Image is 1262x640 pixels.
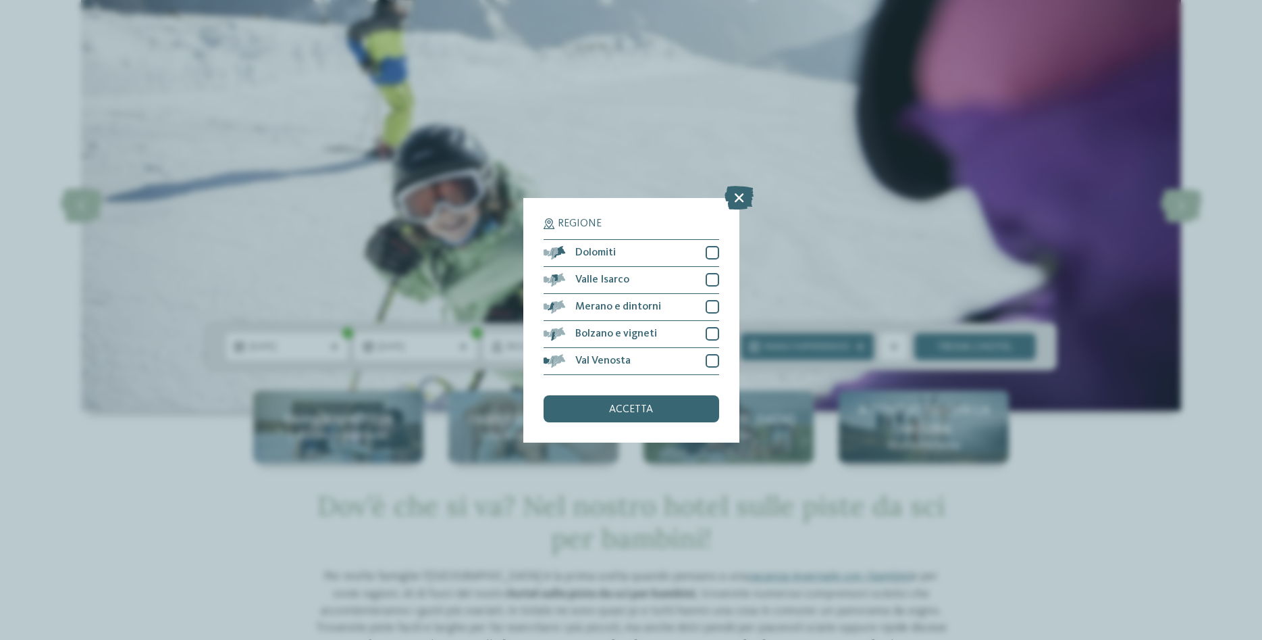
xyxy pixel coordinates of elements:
[558,218,602,229] span: Regione
[609,404,653,415] span: accetta
[575,274,629,285] span: Valle Isarco
[575,355,631,366] span: Val Venosta
[575,328,657,339] span: Bolzano e vigneti
[575,301,661,312] span: Merano e dintorni
[575,247,616,258] span: Dolomiti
